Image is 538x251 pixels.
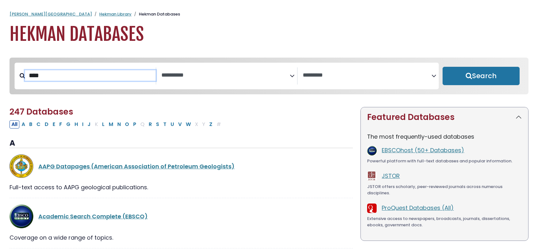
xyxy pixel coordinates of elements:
button: Filter Results B [27,120,34,129]
button: Filter Results P [131,120,138,129]
div: Full-text access to AAPG geological publications. [10,183,353,191]
button: Filter Results J [86,120,93,129]
button: Filter Results E [51,120,57,129]
nav: Search filters [10,58,528,94]
button: Filter Results T [161,120,168,129]
button: Filter Results L [100,120,107,129]
button: Filter Results S [154,120,161,129]
button: Filter Results V [176,120,184,129]
div: Alpha-list to filter by first letter of database name [10,120,224,128]
button: Filter Results A [20,120,27,129]
button: Filter Results R [147,120,154,129]
button: Filter Results M [107,120,115,129]
h1: Hekman Databases [10,24,528,45]
h3: A [10,139,353,148]
a: AAPG Datapages (American Association of Petroleum Geologists) [38,162,235,170]
button: Filter Results U [169,120,176,129]
button: Filter Results C [35,120,42,129]
button: All [10,120,19,129]
input: Search database by title or keyword [25,70,156,81]
button: Filter Results G [64,120,72,129]
textarea: Search [161,72,290,79]
button: Filter Results I [80,120,85,129]
span: 247 Databases [10,106,73,117]
button: Submit for Search Results [443,67,520,85]
li: Hekman Databases [132,11,180,17]
div: Extensive access to newspapers, broadcasts, journals, dissertations, ebooks, government docs. [367,216,522,228]
button: Filter Results H [73,120,80,129]
button: Filter Results O [123,120,131,129]
a: [PERSON_NAME][GEOGRAPHIC_DATA] [10,11,92,17]
a: ProQuest Databases (All) [382,204,454,212]
textarea: Search [303,72,431,79]
button: Filter Results D [43,120,50,129]
button: Filter Results F [57,120,64,129]
div: JSTOR offers scholarly, peer-reviewed journals across numerous disciplines. [367,184,522,196]
button: Featured Databases [361,107,528,127]
button: Filter Results Z [207,120,214,129]
a: Academic Search Complete (EBSCO) [38,212,148,220]
div: Coverage on a wide range of topics. [10,233,353,242]
a: Hekman Library [99,11,132,17]
button: Filter Results N [115,120,123,129]
nav: breadcrumb [10,11,528,17]
div: Powerful platform with full-text databases and popular information. [367,158,522,164]
a: JSTOR [382,172,400,180]
p: The most frequently-used databases [367,132,522,141]
button: Filter Results W [184,120,193,129]
a: EBSCOhost (50+ Databases) [382,146,464,154]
